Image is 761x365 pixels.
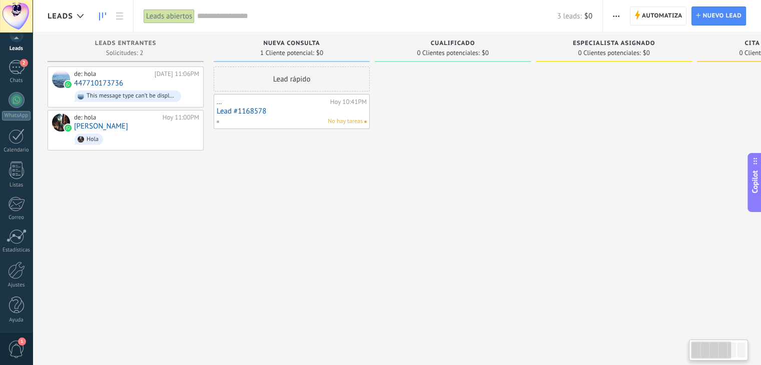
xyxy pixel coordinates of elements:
[163,113,199,121] div: Hoy 11:00PM
[263,40,320,47] span: Nueva consulta
[2,282,31,288] div: Ajustes
[431,40,475,47] span: Cualificado
[74,70,151,78] div: de: hola
[52,113,70,131] div: Gustavo Lugo Ramirez
[2,111,31,120] div: WhatsApp
[578,50,640,56] span: 0 Clientes potenciales:
[53,40,199,48] div: Leads Entrantes
[48,11,73,21] span: Leads
[380,40,526,48] div: Cualificado
[217,98,328,106] div: ...
[609,6,623,25] button: Más
[573,40,655,47] span: Especialista asignado
[74,122,128,130] a: [PERSON_NAME]
[260,50,314,56] span: 1 Cliente potencial:
[95,40,157,47] span: Leads Entrantes
[702,7,741,25] span: Nuevo lead
[214,66,370,91] div: Lead rápido
[217,107,367,115] a: Lead #1168578
[87,136,99,143] div: Hola
[18,337,26,345] span: 1
[74,79,123,87] a: 447710173736
[328,117,363,126] span: No hay tareas
[2,77,31,84] div: Chats
[691,6,746,25] a: Nuevo lead
[144,9,195,23] div: Leads abiertos
[642,7,682,25] span: Automatiza
[364,120,367,123] span: No hay nada asignado
[20,59,28,67] span: 2
[155,70,199,78] div: [DATE] 11:06PM
[2,317,31,323] div: Ayuda
[65,81,72,88] img: waba.svg
[417,50,479,56] span: 0 Clientes potenciales:
[2,147,31,153] div: Calendario
[482,50,489,56] span: $0
[316,50,323,56] span: $0
[219,40,365,48] div: Nueva consulta
[557,11,581,21] span: 3 leads:
[2,214,31,221] div: Correo
[87,92,177,99] div: This message type can’t be displayed because it’s not supported yet.
[643,50,650,56] span: $0
[65,124,72,131] img: waba.svg
[94,6,111,26] a: Leads
[630,6,687,25] a: Automatiza
[106,50,143,56] span: Solicitudes: 2
[584,11,592,21] span: $0
[111,6,128,26] a: Lista
[750,170,760,193] span: Copilot
[2,182,31,188] div: Listas
[330,98,367,106] div: Hoy 10:41PM
[74,113,159,121] div: de: hola
[52,70,70,88] div: 447710173736
[2,45,31,52] div: Leads
[541,40,687,48] div: Especialista asignado
[2,247,31,253] div: Estadísticas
